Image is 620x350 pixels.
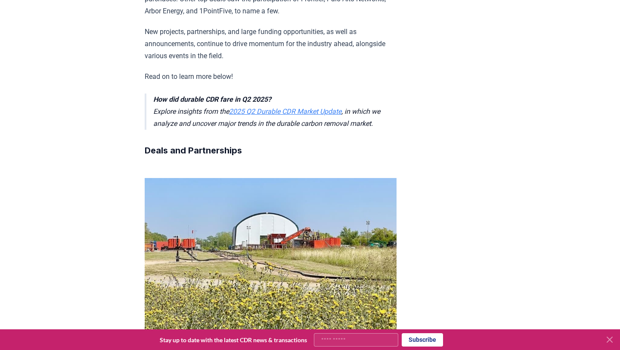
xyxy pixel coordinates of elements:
[145,145,242,156] strong: Deals and Partnerships
[145,71,397,83] p: Read on to learn more below!
[229,107,341,116] a: 2025 Q2 Durable CDR Market Update
[153,95,271,103] strong: How did durable CDR fare in Q2 2025?
[145,178,397,333] img: blog post image
[153,95,380,128] em: Explore insights from the , in which we analyze and uncover major trends in the durable carbon re...
[145,26,397,62] p: New projects, partnerships, and large funding opportunities, as well as announcements, continue t...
